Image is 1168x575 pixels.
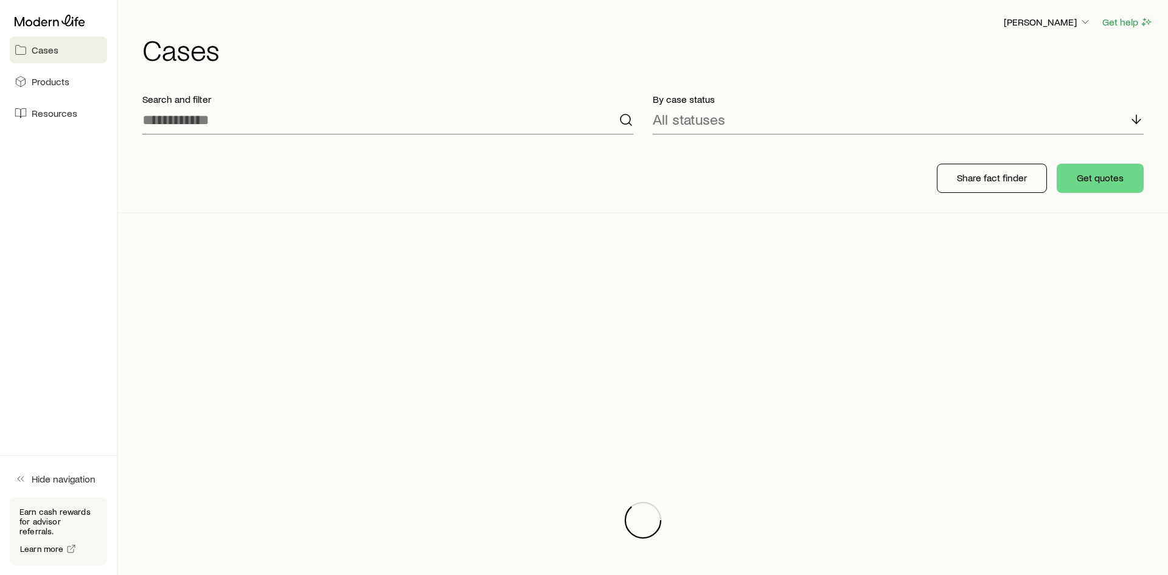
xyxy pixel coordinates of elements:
span: Hide navigation [32,473,96,485]
span: Cases [32,44,58,56]
span: Learn more [20,545,64,553]
button: [PERSON_NAME] [1003,15,1092,30]
a: Cases [10,37,107,63]
span: Products [32,75,69,88]
button: Get quotes [1057,164,1144,193]
p: By case status [653,93,1144,105]
button: Share fact finder [937,164,1047,193]
h1: Cases [142,35,1153,64]
a: Products [10,68,107,95]
button: Hide navigation [10,465,107,492]
a: Resources [10,100,107,127]
p: Search and filter [142,93,633,105]
div: Earn cash rewards for advisor referrals.Learn more [10,497,107,565]
p: Share fact finder [957,172,1027,184]
p: [PERSON_NAME] [1004,16,1091,28]
p: All statuses [653,111,725,128]
span: Resources [32,107,77,119]
button: Get help [1102,15,1153,29]
p: Earn cash rewards for advisor referrals. [19,507,97,536]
